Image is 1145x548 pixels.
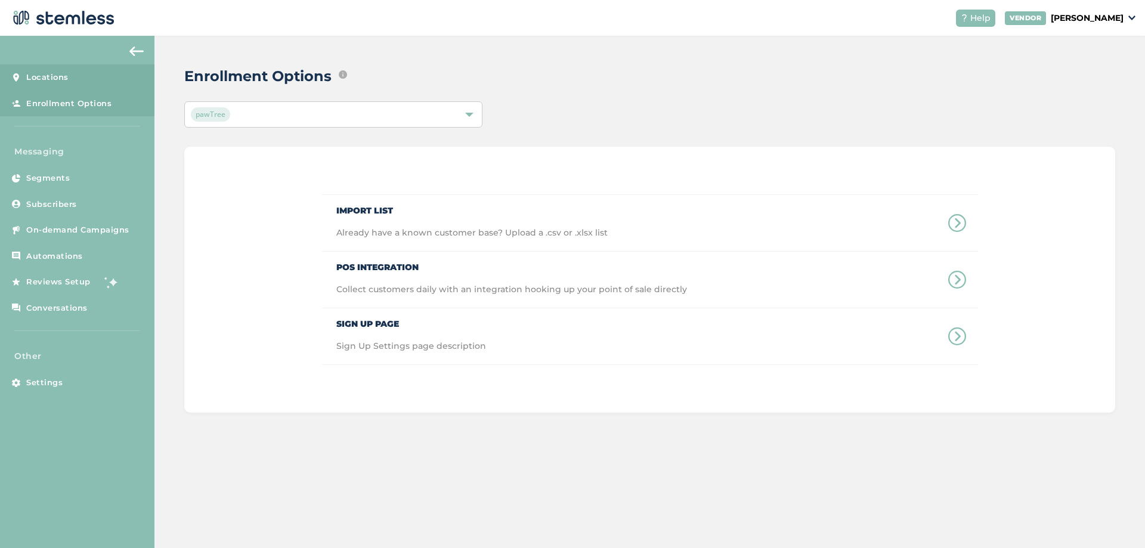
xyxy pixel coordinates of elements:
span: Already have a known customer base? Upload a .csv or .xlsx list [336,227,608,251]
a: Import ListAlready have a known customer base? Upload a .csv or .xlsx list [322,195,978,251]
span: Subscribers [26,199,77,210]
span: Conversations [26,302,88,314]
span: Settings [26,377,63,389]
a: Sign Up PageSign Up Settings page description [322,308,978,364]
span: Import List [336,195,608,217]
span: Sign Up Settings page description [336,340,486,364]
div: VENDOR [1005,11,1046,25]
img: icon-help-white-03924b79.svg [961,14,968,21]
span: Reviews Setup [26,276,91,288]
img: icon_down-arrow-small-66adaf34.svg [1128,16,1135,20]
span: Enrollment Options [26,98,112,110]
img: icon-info-236977d2.svg [339,70,347,79]
a: POS IntegrationCollect customers daily with an integration hooking up your point of sale directly [322,252,978,308]
span: Sign Up Page [336,308,486,330]
p: [PERSON_NAME] [1051,12,1124,24]
span: pawTree [191,107,230,122]
img: logo-dark-0685b13c.svg [10,6,114,30]
span: On-demand Campaigns [26,224,129,236]
span: Help [970,12,991,24]
span: Locations [26,72,69,83]
span: Segments [26,172,70,184]
span: Collect customers daily with an integration hooking up your point of sale directly [336,283,687,308]
iframe: Chat Widget [1085,491,1145,548]
img: icon-arrow-back-accent-c549486e.svg [129,47,144,56]
span: POS Integration [336,252,687,274]
h2: Enrollment Options [184,66,332,87]
img: glitter-stars-b7820f95.gif [100,270,123,294]
span: Automations [26,250,83,262]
